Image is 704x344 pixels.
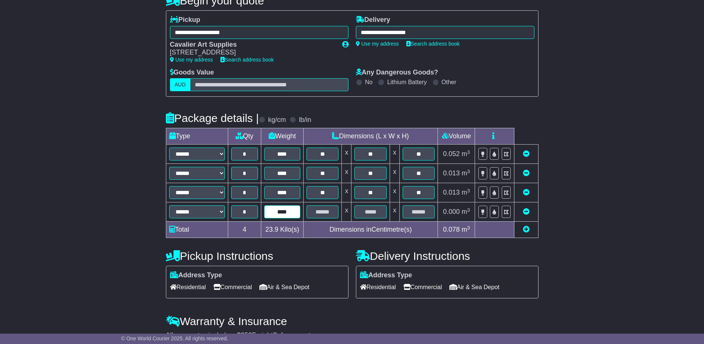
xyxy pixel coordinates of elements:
[356,69,438,77] label: Any Dangerous Goods?
[342,145,351,164] td: x
[403,281,442,293] span: Commercial
[467,149,470,155] sup: 3
[360,281,396,293] span: Residential
[261,128,303,145] td: Weight
[523,226,530,233] a: Add new item
[467,207,470,213] sup: 3
[121,335,228,341] span: © One World Courier 2025. All rights reserved.
[443,150,460,158] span: 0.052
[170,16,200,24] label: Pickup
[462,189,470,196] span: m
[303,128,438,145] td: Dimensions (L x W x H)
[462,208,470,215] span: m
[443,169,460,177] span: 0.013
[170,57,213,63] a: Use my address
[261,222,303,238] td: Kilo(s)
[170,281,206,293] span: Residential
[228,222,261,238] td: 4
[166,128,228,145] td: Type
[523,169,530,177] a: Remove this item
[443,208,460,215] span: 0.000
[342,202,351,222] td: x
[462,169,470,177] span: m
[356,41,399,47] a: Use my address
[462,150,470,158] span: m
[467,225,470,231] sup: 3
[523,208,530,215] a: Remove this item
[166,315,538,327] h4: Warranty & Insurance
[268,116,286,124] label: kg/cm
[449,281,500,293] span: Air & Sea Depot
[166,250,348,262] h4: Pickup Instructions
[523,150,530,158] a: Remove this item
[213,281,252,293] span: Commercial
[462,226,470,233] span: m
[228,128,261,145] td: Qty
[356,16,390,24] label: Delivery
[166,331,538,340] div: All our quotes include a $ FreightSafe warranty.
[365,79,373,86] label: No
[390,183,399,202] td: x
[303,222,438,238] td: Dimensions in Centimetre(s)
[467,169,470,174] sup: 3
[170,49,335,57] div: [STREET_ADDRESS]
[170,41,335,49] div: Cavalier Art Supplies
[387,79,427,86] label: Lithium Battery
[299,116,311,124] label: lb/in
[342,183,351,202] td: x
[442,79,456,86] label: Other
[438,128,475,145] td: Volume
[220,57,274,63] a: Search address book
[265,226,278,233] span: 23.9
[170,78,191,91] label: AUD
[390,145,399,164] td: x
[360,271,412,279] label: Address Type
[241,331,252,339] span: 250
[390,202,399,222] td: x
[467,188,470,193] sup: 3
[170,69,214,77] label: Goods Value
[356,250,538,262] h4: Delivery Instructions
[170,271,222,279] label: Address Type
[443,189,460,196] span: 0.013
[166,112,259,124] h4: Package details |
[166,222,228,238] td: Total
[523,189,530,196] a: Remove this item
[342,164,351,183] td: x
[390,164,399,183] td: x
[443,226,460,233] span: 0.078
[259,281,310,293] span: Air & Sea Depot
[406,41,460,47] a: Search address book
